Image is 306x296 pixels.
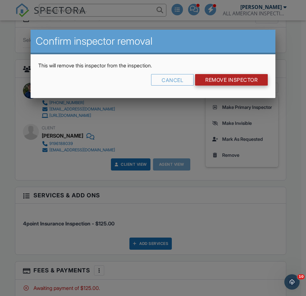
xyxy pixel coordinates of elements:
[297,274,305,279] span: 10
[38,62,268,69] p: This will remove this inspector from the inspection.
[36,35,270,48] h2: Confirm inspector removal
[195,74,268,86] input: Remove Inspector
[151,74,194,86] div: Cancel
[284,274,300,290] iframe: Intercom live chat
